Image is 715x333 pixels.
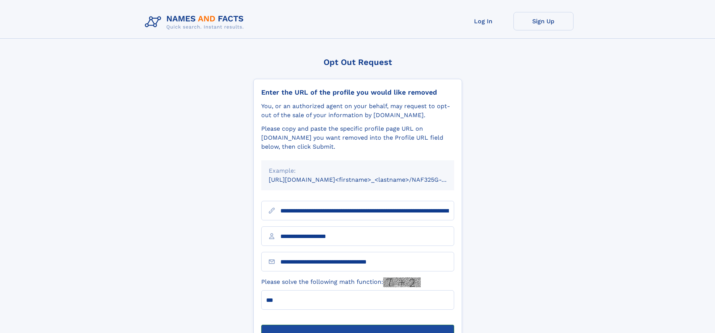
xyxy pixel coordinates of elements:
[261,277,421,287] label: Please solve the following math function:
[513,12,574,30] a: Sign Up
[261,124,454,151] div: Please copy and paste the specific profile page URL on [DOMAIN_NAME] you want removed into the Pr...
[453,12,513,30] a: Log In
[261,88,454,96] div: Enter the URL of the profile you would like removed
[269,176,468,183] small: [URL][DOMAIN_NAME]<firstname>_<lastname>/NAF325G-xxxxxxxx
[253,57,462,67] div: Opt Out Request
[261,102,454,120] div: You, or an authorized agent on your behalf, may request to opt-out of the sale of your informatio...
[142,12,250,32] img: Logo Names and Facts
[269,166,447,175] div: Example:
